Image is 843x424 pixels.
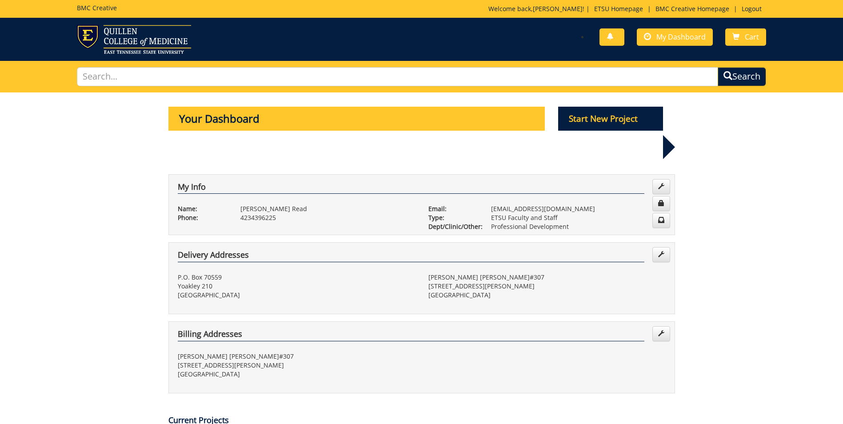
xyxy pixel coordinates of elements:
p: 4234396225 [240,213,415,222]
p: Dept/Clinic/Other: [428,222,478,231]
p: Start New Project [558,107,663,131]
p: [PERSON_NAME] [PERSON_NAME]#307 [178,352,415,361]
p: Professional Development [491,222,666,231]
a: ETSU Homepage [590,4,647,13]
p: ETSU Faculty and Staff [491,213,666,222]
a: [PERSON_NAME] [533,4,583,13]
a: Logout [737,4,766,13]
a: Edit Info [652,179,670,194]
h4: Delivery Addresses [178,251,644,262]
a: My Dashboard [637,28,713,46]
a: Edit Addresses [652,247,670,262]
img: ETSU logo [77,25,191,54]
p: Your Dashboard [168,107,545,131]
p: [STREET_ADDRESS][PERSON_NAME] [178,361,415,370]
a: Cart [725,28,766,46]
p: Email: [428,204,478,213]
p: Welcome back, ! | | | [488,4,766,13]
p: [PERSON_NAME] Read [240,204,415,213]
h5: BMC Creative [77,4,117,11]
p: Phone: [178,213,227,222]
a: BMC Creative Homepage [651,4,734,13]
a: Change Password [652,196,670,211]
p: [GEOGRAPHIC_DATA] [178,370,415,379]
span: Cart [745,32,759,42]
p: Type: [428,213,478,222]
p: [GEOGRAPHIC_DATA] [428,291,666,300]
a: Start New Project [558,115,663,124]
p: [PERSON_NAME] [PERSON_NAME]#307 [428,273,666,282]
button: Search [718,67,766,86]
h4: My Info [178,183,644,194]
h4: Billing Addresses [178,330,644,341]
p: Yoakley 210 [178,282,415,291]
p: [GEOGRAPHIC_DATA] [178,291,415,300]
p: [EMAIL_ADDRESS][DOMAIN_NAME] [491,204,666,213]
p: Name: [178,204,227,213]
a: Change Communication Preferences [652,213,670,228]
a: Edit Addresses [652,326,670,341]
input: Search... [77,67,718,86]
p: P.O. Box 70559 [178,273,415,282]
p: [STREET_ADDRESS][PERSON_NAME] [428,282,666,291]
span: My Dashboard [656,32,706,42]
